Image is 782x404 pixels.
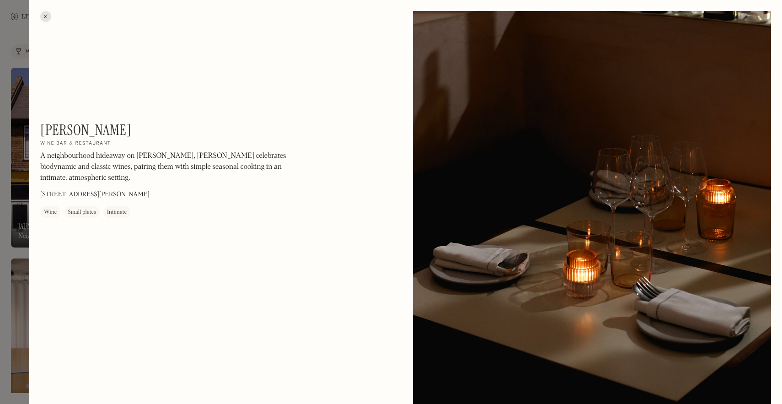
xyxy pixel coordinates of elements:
[40,121,131,139] h1: [PERSON_NAME]
[40,190,150,199] p: [STREET_ADDRESS][PERSON_NAME]
[40,151,287,183] p: A neighbourhood hideaway on [PERSON_NAME], [PERSON_NAME] celebrates biodynamic and classic wines,...
[40,140,111,147] h2: Wine bar & restaurant
[107,208,127,217] div: Intimate
[44,208,57,217] div: Wine
[68,208,96,217] div: Small plates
